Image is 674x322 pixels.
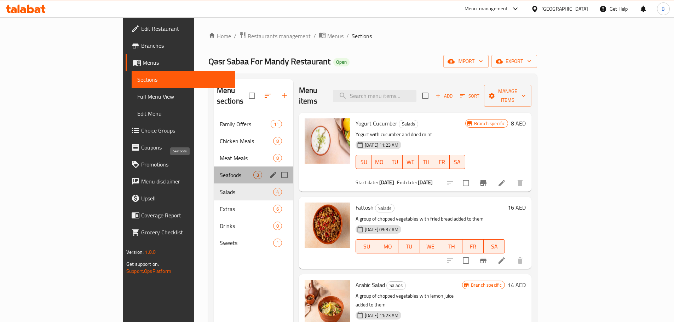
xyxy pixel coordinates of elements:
div: items [273,137,282,145]
span: Chicken Meals [220,137,273,145]
span: Select section [418,88,433,103]
button: Branch-specific-item [475,252,492,269]
a: Edit Restaurant [126,20,235,37]
span: MO [374,157,384,167]
div: Seafoods3edit [214,166,293,183]
a: Promotions [126,156,235,173]
span: SU [359,157,369,167]
span: Manage items [490,87,526,105]
a: Branches [126,37,235,54]
span: Choice Groups [141,126,230,135]
span: FR [437,157,447,167]
span: Sections [137,75,230,84]
a: Coverage Report [126,207,235,224]
span: B [662,5,665,13]
span: Qasr Sabaa For Mandy Restaurant [208,53,330,69]
span: Get support on: [126,259,159,269]
span: Menus [327,32,344,40]
span: Branch specific [468,282,505,288]
span: MO [380,241,396,252]
a: Grocery Checklist [126,224,235,241]
p: A group of chopped vegetables with fried bread added to them [356,215,505,223]
span: TH [421,157,431,167]
span: Salads [375,204,394,212]
span: [DATE] 11:23 AM [362,142,401,148]
b: [DATE] [379,178,394,187]
span: 4 [273,189,282,195]
span: SA [486,241,502,252]
a: Restaurants management [239,31,311,41]
span: 11 [271,121,282,128]
span: Restaurants management [248,32,311,40]
a: Menus [319,31,344,41]
span: 8 [273,223,282,229]
div: items [273,154,282,162]
div: Meat Meals8 [214,150,293,166]
div: Sweets1 [214,234,293,251]
span: [DATE] 09:37 AM [362,226,401,233]
div: Extras6 [214,200,293,217]
span: TU [390,157,400,167]
div: Menu-management [465,5,508,13]
span: TU [401,241,417,252]
span: Select to update [459,253,473,268]
img: Fattosh [305,203,350,248]
div: [GEOGRAPHIC_DATA] [541,5,588,13]
button: SU [356,155,371,169]
button: TH [441,239,462,253]
button: edit [268,170,278,180]
button: export [491,55,537,68]
span: Fattosh [356,202,374,213]
a: Coupons [126,139,235,156]
span: Family Offers [220,120,271,128]
div: items [273,222,282,230]
a: Upsell [126,190,235,207]
button: SA [484,239,505,253]
button: FR [434,155,450,169]
span: Salads [220,188,273,196]
button: SA [450,155,465,169]
div: items [273,205,282,213]
span: Sort items [455,90,484,101]
span: Sections [352,32,372,40]
span: Select to update [459,176,473,191]
span: Yogurt Cucumber [356,118,397,129]
div: Open [333,58,350,66]
h6: 8 AED [511,118,526,128]
span: Sweets [220,239,273,247]
span: WE [423,241,438,252]
span: Coverage Report [141,211,230,219]
button: WE [403,155,418,169]
p: A group of chopped vegetables with lemon juice added to them [356,292,462,309]
a: Edit menu item [497,256,506,265]
button: FR [462,239,484,253]
span: Select all sections [244,88,259,103]
span: Arabic Salad [356,280,385,290]
a: Edit menu item [497,179,506,187]
span: 1.0.0 [145,247,156,257]
span: Version: [126,247,144,257]
span: import [449,57,483,66]
div: items [273,239,282,247]
span: Promotions [141,160,230,169]
div: Salads4 [214,183,293,200]
button: Manage items [484,85,531,107]
button: MO [371,155,387,169]
nav: Menu sections [214,113,293,254]
button: SU [356,239,377,253]
span: SA [453,157,462,167]
span: Edit Restaurant [141,24,230,33]
span: Branches [141,41,230,50]
span: Edit Menu [137,109,230,118]
span: Seafoods [220,171,253,179]
span: 8 [273,155,282,162]
span: [DATE] 11:23 AM [362,312,401,319]
button: delete [512,175,529,192]
span: Salads [399,120,418,128]
span: Extras [220,205,273,213]
span: WE [405,157,415,167]
span: Open [333,59,350,65]
span: Menu disclaimer [141,177,230,186]
span: export [497,57,531,66]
